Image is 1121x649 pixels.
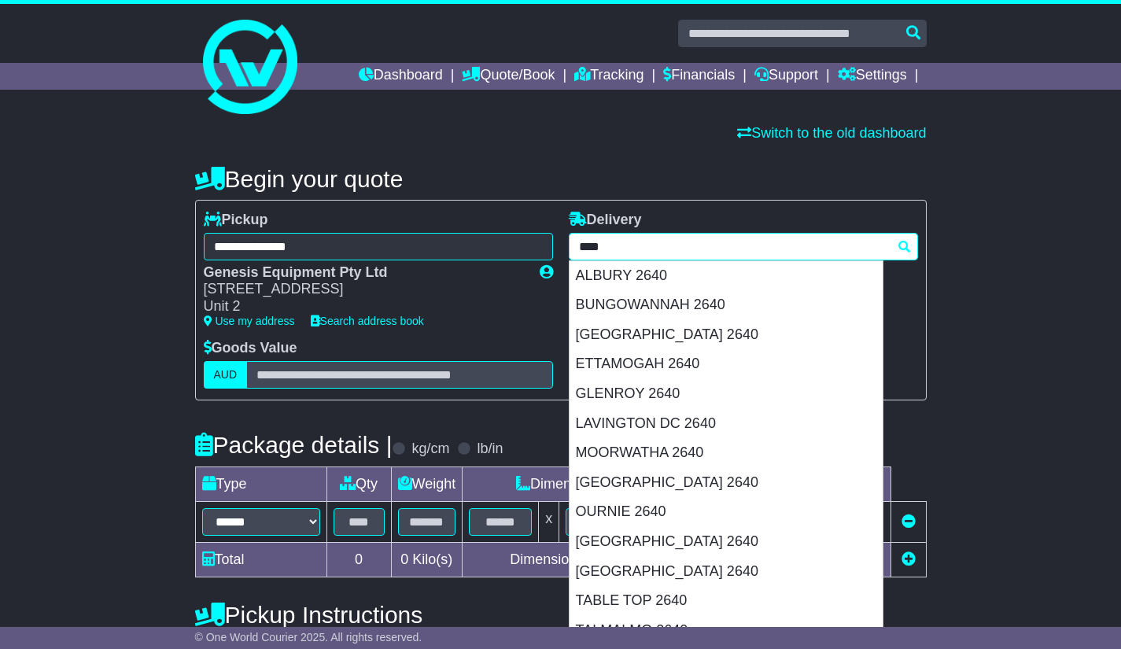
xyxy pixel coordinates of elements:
[570,586,883,616] div: TABLE TOP 2640
[195,432,393,458] h4: Package details |
[204,212,268,229] label: Pickup
[195,166,927,192] h4: Begin your quote
[570,616,883,646] div: TALMALMO 2640
[570,497,883,527] div: OURNIE 2640
[570,438,883,468] div: MOORWATHA 2640
[463,542,732,577] td: Dimensions in Centimetre(s)
[570,290,883,320] div: BUNGOWANNAH 2640
[204,340,297,357] label: Goods Value
[391,466,463,501] td: Weight
[204,298,524,315] div: Unit 2
[574,63,643,90] a: Tracking
[195,602,553,628] h4: Pickup Instructions
[411,441,449,458] label: kg/cm
[570,527,883,557] div: [GEOGRAPHIC_DATA] 2640
[359,63,443,90] a: Dashboard
[326,466,391,501] td: Qty
[570,320,883,350] div: [GEOGRAPHIC_DATA] 2640
[311,315,424,327] a: Search address book
[204,264,524,282] div: Genesis Equipment Pty Ltd
[463,466,732,501] td: Dimensions (L x W x H)
[570,379,883,409] div: GLENROY 2640
[391,542,463,577] td: Kilo(s)
[539,501,559,542] td: x
[326,542,391,577] td: 0
[204,361,248,389] label: AUD
[902,514,916,529] a: Remove this item
[195,466,326,501] td: Type
[569,233,918,260] typeahead: Please provide city
[663,63,735,90] a: Financials
[570,557,883,587] div: [GEOGRAPHIC_DATA] 2640
[204,281,524,298] div: [STREET_ADDRESS]
[204,315,295,327] a: Use my address
[477,441,503,458] label: lb/in
[400,551,408,567] span: 0
[838,63,907,90] a: Settings
[570,468,883,498] div: [GEOGRAPHIC_DATA] 2640
[195,542,326,577] td: Total
[462,63,555,90] a: Quote/Book
[902,551,916,567] a: Add new item
[570,349,883,379] div: ETTAMOGAH 2640
[570,261,883,291] div: ALBURY 2640
[754,63,818,90] a: Support
[569,212,642,229] label: Delivery
[570,409,883,439] div: LAVINGTON DC 2640
[737,125,926,141] a: Switch to the old dashboard
[195,631,422,643] span: © One World Courier 2025. All rights reserved.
